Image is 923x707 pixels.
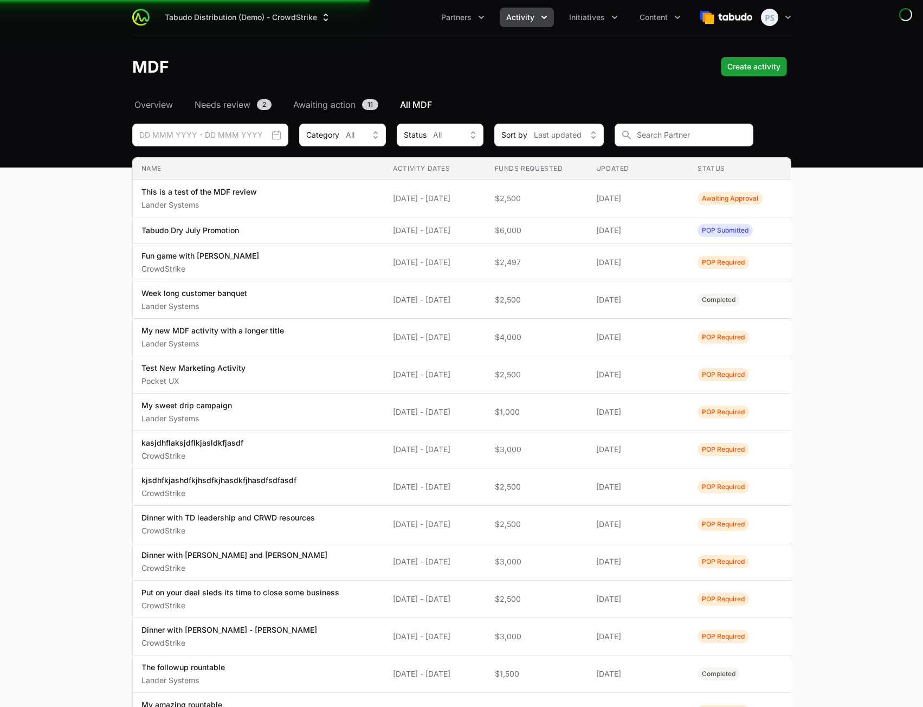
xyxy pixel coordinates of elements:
[132,9,150,26] img: ActivitySource
[195,98,250,111] span: Needs review
[494,124,604,146] div: Sort by filter
[141,600,339,611] p: CrowdStrike
[495,294,579,305] span: $2,500
[596,481,680,492] span: [DATE]
[393,193,477,204] span: [DATE] - [DATE]
[495,594,579,605] span: $2,500
[596,257,680,268] span: [DATE]
[141,625,317,635] p: Dinner with [PERSON_NAME] - [PERSON_NAME]
[393,481,477,492] span: [DATE] - [DATE]
[494,124,604,146] button: Sort byLast updated
[633,8,687,27] button: Content
[299,124,386,146] button: CategoryAll
[563,8,624,27] button: Initiatives
[495,332,579,343] span: $4,000
[141,451,243,461] p: CrowdStrike
[141,263,259,274] p: CrowdStrike
[393,369,477,380] span: [DATE] - [DATE]
[615,124,753,146] input: Search Partner
[596,556,680,567] span: [DATE]
[132,98,175,111] a: Overview
[393,332,477,343] span: [DATE] - [DATE]
[596,444,680,455] span: [DATE]
[596,294,680,305] span: [DATE]
[291,98,380,111] a: Awaiting action11
[141,338,284,349] p: Lander Systems
[293,98,356,111] span: Awaiting action
[495,257,579,268] span: $2,497
[141,187,257,197] p: This is a test of the MDF review
[495,556,579,567] span: $3,000
[698,630,749,643] span: Activity Status
[495,481,579,492] span: $2,500
[141,662,225,673] p: The followup rountable
[596,669,680,679] span: [DATE]
[141,525,315,536] p: CrowdStrike
[698,331,749,344] span: Activity Status
[150,8,687,27] div: Main navigation
[346,130,354,140] span: All
[433,130,442,140] span: All
[495,225,579,236] span: $6,000
[299,124,386,146] div: Activity Type filter
[141,400,232,411] p: My sweet drip campaign
[698,368,749,381] span: Activity Status
[596,631,680,642] span: [DATE]
[141,301,247,312] p: Lander Systems
[158,8,338,27] div: Supplier switch menu
[362,99,378,110] span: 11
[596,225,680,236] span: [DATE]
[698,406,749,419] span: Activity Status
[495,369,579,380] span: $2,500
[132,57,169,76] h1: MDF
[698,192,763,205] span: Activity Status
[400,98,432,111] span: All MDF
[633,8,687,27] div: Content menu
[569,12,605,23] span: Initiatives
[141,488,296,499] p: CrowdStrike
[132,124,288,146] input: DD MMM YYYY - DD MMM YYYY
[761,9,778,26] img: Peter Spillane
[397,124,483,146] div: Activity Status filter
[495,669,579,679] span: $1,500
[495,519,579,530] span: $2,500
[158,8,338,27] button: Tabudo Distribution (Demo) - CrowdStrike
[596,407,680,417] span: [DATE]
[495,407,579,417] span: $1,000
[393,225,477,236] span: [DATE] - [DATE]
[141,376,246,387] p: Pocket UX
[501,130,527,140] span: Sort by
[563,8,624,27] div: Initiatives menu
[393,444,477,455] span: [DATE] - [DATE]
[397,124,483,146] button: StatusAll
[141,363,246,374] p: Test New Marketing Activity
[495,444,579,455] span: $3,000
[393,631,477,642] span: [DATE] - [DATE]
[698,593,749,606] span: Activity Status
[534,130,582,140] span: Last updated
[257,99,272,110] span: 2
[727,60,780,73] span: Create activity
[134,98,173,111] span: Overview
[506,12,534,23] span: Activity
[698,518,749,531] span: Activity Status
[141,325,284,336] p: My new MDF activity with a longer title
[132,98,791,111] nav: MDF navigation
[486,158,588,180] th: Funds Requested
[698,443,749,456] span: Activity Status
[640,12,668,23] span: Content
[133,158,385,180] th: Name
[698,667,740,680] span: Activity Status
[698,555,749,568] span: Activity Status
[596,594,680,605] span: [DATE]
[588,158,689,180] th: Updated
[698,256,749,269] span: Activity Status
[141,438,243,448] p: kasjdhflaksjdflkjasldkfjasdf
[141,675,225,686] p: Lander Systems
[132,124,288,146] div: Date range picker
[596,332,680,343] span: [DATE]
[141,550,327,561] p: Dinner with [PERSON_NAME] and [PERSON_NAME]
[721,57,787,76] button: Create activity
[495,193,579,204] span: $2,500
[700,7,752,28] img: Tabudo Distribution (Demo)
